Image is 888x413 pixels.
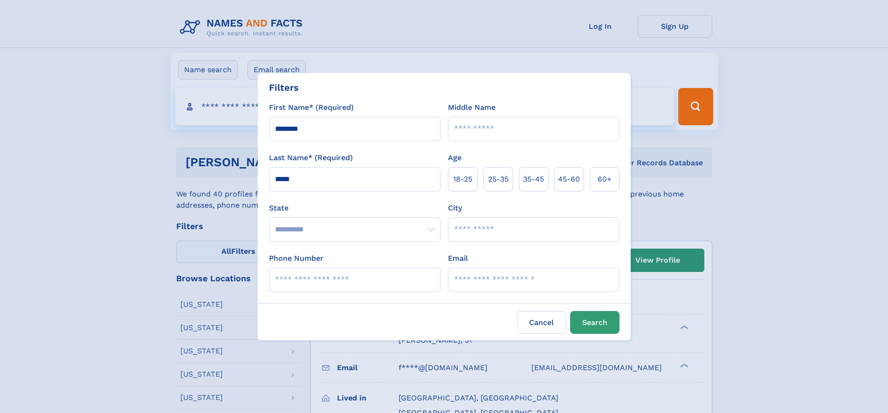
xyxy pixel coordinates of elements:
[558,174,580,185] span: 45‑60
[448,102,496,113] label: Middle Name
[453,174,472,185] span: 18‑25
[269,152,353,163] label: Last Name* (Required)
[269,253,324,264] label: Phone Number
[448,152,461,163] label: Age
[517,311,566,334] label: Cancel
[570,311,620,334] button: Search
[448,203,462,214] label: City
[523,174,544,185] span: 35‑45
[598,174,612,185] span: 60+
[269,81,299,95] div: Filters
[269,102,354,113] label: First Name* (Required)
[488,174,509,185] span: 25‑35
[269,203,441,214] label: State
[448,253,468,264] label: Email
